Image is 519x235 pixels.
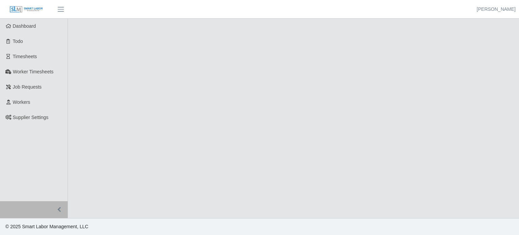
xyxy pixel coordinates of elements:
span: Job Requests [13,84,42,90]
img: SLM Logo [9,6,43,13]
span: Dashboard [13,23,36,29]
span: Todo [13,39,23,44]
span: © 2025 Smart Labor Management, LLC [5,224,88,229]
a: [PERSON_NAME] [477,6,516,13]
span: Worker Timesheets [13,69,53,74]
span: Timesheets [13,54,37,59]
span: Workers [13,99,30,105]
span: Supplier Settings [13,115,49,120]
